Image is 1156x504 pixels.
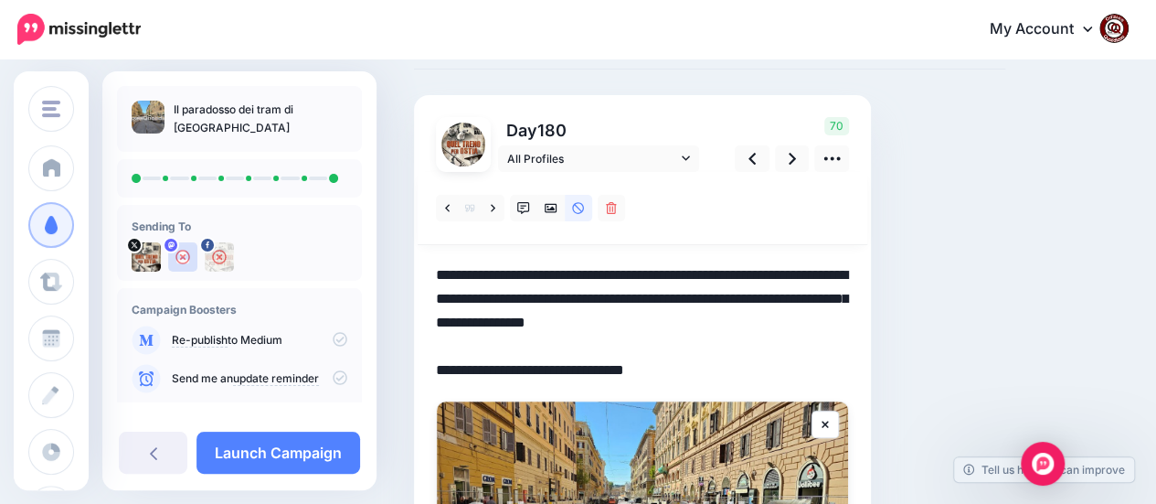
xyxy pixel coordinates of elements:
[132,303,347,316] h4: Campaign Boosters
[205,242,234,272] img: 463453305_2684324355074873_6393692129472495966_n-bsa154739.jpg
[954,457,1134,482] a: Tell us how we can improve
[172,333,228,348] a: Re-publish
[132,101,164,134] img: 3ef7e56b4af4d29503bcee1e16d4b934_thumb.jpg
[233,371,319,386] a: update reminder
[824,117,849,135] span: 70
[174,101,347,137] p: Il paradosso dei tram di [GEOGRAPHIC_DATA]
[42,101,60,117] img: menu.png
[132,220,347,233] h4: Sending To
[168,242,197,272] img: user_default_image.png
[172,332,347,349] p: to Medium
[498,117,702,144] p: Day
[132,242,161,272] img: uTTNWBrh-84924.jpeg
[971,7,1129,52] a: My Account
[172,370,347,387] p: Send me an
[498,145,699,172] a: All Profiles
[537,121,567,140] span: 180
[507,149,677,168] span: All Profiles
[1021,442,1065,486] div: Open Intercom Messenger
[441,123,485,166] img: uTTNWBrh-84924.jpeg
[17,14,141,45] img: Missinglettr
